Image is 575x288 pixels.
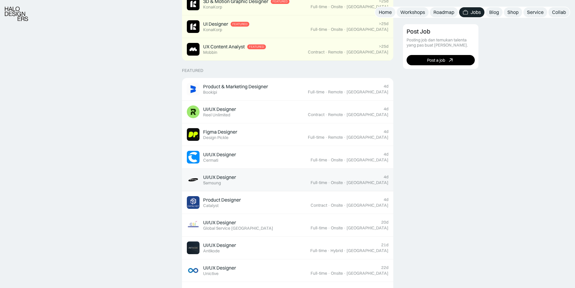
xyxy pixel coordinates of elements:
div: >25d [379,44,388,49]
div: [GEOGRAPHIC_DATA] [347,271,388,276]
div: [GEOGRAPHIC_DATA] [347,112,388,117]
div: Full-time [310,248,327,253]
div: · [328,27,330,32]
div: · [328,4,330,9]
div: [GEOGRAPHIC_DATA] [347,157,388,163]
a: Job ImageUI/UX DesignerUnictive22dFull-time·Onsite·[GEOGRAPHIC_DATA] [182,259,393,282]
div: Remote [328,50,343,55]
a: Job ImageUI/UX DesignerReel Unlimited4dContract·Remote·[GEOGRAPHIC_DATA] [182,101,393,123]
div: [GEOGRAPHIC_DATA] [347,225,388,231]
img: Job Image [187,264,200,277]
div: Jobs [471,9,481,15]
div: · [343,203,346,208]
div: Workshops [400,9,425,15]
div: UI/UX Designer [203,242,236,248]
div: · [343,27,346,32]
div: UI/UX Designer [203,265,236,271]
div: Onsite [331,157,343,163]
div: Hybrid [331,248,343,253]
div: · [343,135,346,140]
div: Full-time [308,89,324,95]
a: Job ImageUX Content AnalystFeaturedMobbin>25dContract·Remote·[GEOGRAPHIC_DATA] [182,38,393,61]
div: Full-time [311,157,327,163]
div: Reel Unlimited [203,112,230,118]
div: Full-time [311,271,327,276]
div: 21d [381,242,388,248]
div: Product & Marketing Designer [203,83,268,90]
img: Job Image [187,43,200,56]
div: [GEOGRAPHIC_DATA] [347,89,388,95]
div: 4d [384,174,388,180]
div: Mobbin [203,50,217,55]
a: Jobs [459,7,484,17]
a: Job ImageProduct DesignerCatalyst4dContract·Onsite·[GEOGRAPHIC_DATA] [182,191,393,214]
div: · [325,112,327,117]
div: Posting job dan temukan talenta yang pas buat [PERSON_NAME]. [407,37,475,48]
div: UI/UX Designer [203,219,236,226]
div: Onsite [331,203,343,208]
div: · [343,248,346,253]
a: Job ImageUI DesignerFeaturedKonaKorp>25dFull-time·Onsite·[GEOGRAPHIC_DATA] [182,15,393,38]
div: Remote [328,89,343,95]
div: Full-time [311,4,327,9]
img: Job Image [187,173,200,186]
a: Job ImageUI/UX DesignerCermati4dFull-time·Onsite·[GEOGRAPHIC_DATA] [182,146,393,169]
a: Job ImageFigma DesignerDesign Pickle4dFull-time·Remote·[GEOGRAPHIC_DATA] [182,123,393,146]
img: Job Image [187,219,200,231]
a: Service [523,7,547,17]
div: Product Designer [203,197,241,203]
div: Cermati [203,158,218,163]
div: Post a job [427,57,445,63]
div: [GEOGRAPHIC_DATA] [347,27,388,32]
div: KonaKorp [203,27,222,32]
div: Global Service [GEOGRAPHIC_DATA] [203,226,273,231]
div: [GEOGRAPHIC_DATA] [347,203,388,208]
div: UI/UX Designer [203,151,236,158]
a: Workshops [397,7,429,17]
div: · [325,50,327,55]
div: · [327,248,330,253]
div: Post Job [407,28,430,35]
a: Job ImageUI/UX DesignerAntikode21dFull-time·Hybrid·[GEOGRAPHIC_DATA] [182,237,393,259]
div: Onsite [331,180,343,185]
div: 22d [381,265,388,270]
div: UI/UX Designer [203,106,236,112]
a: Blog [486,7,503,17]
div: · [325,135,327,140]
div: · [343,157,346,163]
div: [GEOGRAPHIC_DATA] [347,248,388,253]
div: Full-time [311,180,327,185]
div: · [343,4,346,9]
img: Job Image [187,196,200,209]
div: Bookipi [203,90,217,95]
div: Contract [311,203,327,208]
div: Onsite [331,225,343,231]
div: 4d [384,197,388,202]
div: [GEOGRAPHIC_DATA] [347,135,388,140]
div: Remote [328,135,343,140]
img: Job Image [187,20,200,33]
a: Job ImageUI/UX DesignerSamsung4dFull-time·Onsite·[GEOGRAPHIC_DATA] [182,169,393,191]
div: Service [527,9,544,15]
div: Collab [552,9,566,15]
div: UI Designer [203,21,228,27]
div: [GEOGRAPHIC_DATA] [347,50,388,55]
a: Collab [548,7,570,17]
img: Job Image [187,241,200,254]
div: Remote [328,112,343,117]
div: Contract [308,112,324,117]
a: Job ImageProduct & Marketing DesignerBookipi4dFull-time·Remote·[GEOGRAPHIC_DATA] [182,78,393,101]
div: Onsite [331,271,343,276]
div: UX Content Analyst [203,44,245,50]
div: [GEOGRAPHIC_DATA] [347,4,388,9]
div: Full-time [311,225,327,231]
div: · [328,180,330,185]
div: Featured [249,45,264,49]
a: Home [375,7,395,17]
div: >25d [379,21,388,26]
div: Blog [489,9,499,15]
a: Roadmap [430,7,458,17]
div: Samsung [203,180,221,186]
div: Full-time [311,27,327,32]
div: 4d [384,152,388,157]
